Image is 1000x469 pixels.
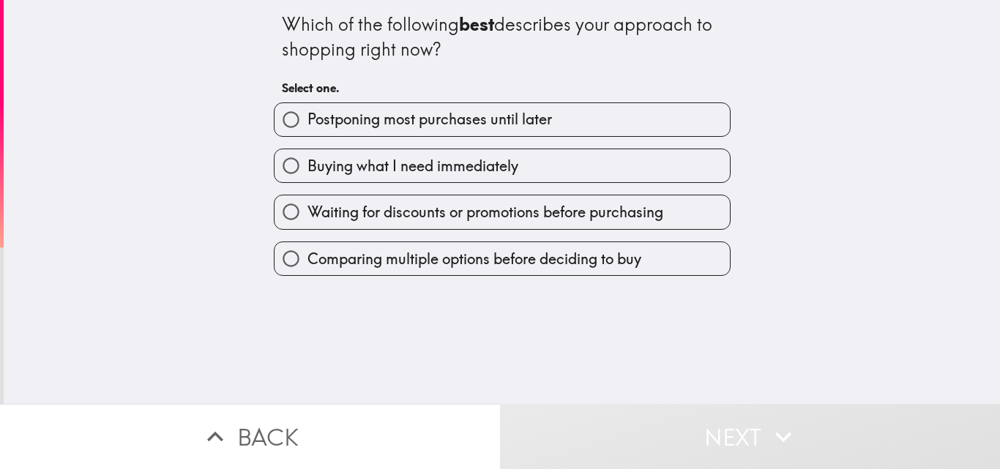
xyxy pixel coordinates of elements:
span: Comparing multiple options before deciding to buy [307,249,641,269]
button: Waiting for discounts or promotions before purchasing [275,195,730,228]
h6: Select one. [282,80,723,96]
span: Postponing most purchases until later [307,109,552,130]
span: Buying what I need immediately [307,156,518,176]
button: Comparing multiple options before deciding to buy [275,242,730,275]
span: Waiting for discounts or promotions before purchasing [307,202,663,222]
button: Postponing most purchases until later [275,103,730,136]
button: Buying what I need immediately [275,149,730,182]
button: Next [500,404,1000,469]
div: Which of the following describes your approach to shopping right now? [282,12,723,61]
b: best [459,13,494,35]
